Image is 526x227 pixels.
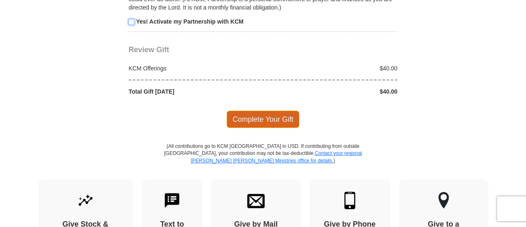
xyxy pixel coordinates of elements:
[263,87,402,96] div: $40.00
[129,46,169,54] span: Review Gift
[164,143,362,179] p: (All contributions go to KCM [GEOGRAPHIC_DATA] in USD. If contributing from outside [GEOGRAPHIC_D...
[247,192,265,209] img: envelope.svg
[77,192,94,209] img: give-by-stock.svg
[124,64,263,72] div: KCM Offerings
[191,150,362,163] a: Contact your regional [PERSON_NAME] [PERSON_NAME] Ministries office for details.
[163,192,181,209] img: text-to-give.svg
[136,18,244,25] strong: Yes! Activate my Partnership with KCM
[227,111,300,128] span: Complete Your Gift
[124,87,263,96] div: Total Gift [DATE]
[438,192,449,209] img: other-region
[263,64,402,72] div: $40.00
[341,192,359,209] img: mobile.svg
